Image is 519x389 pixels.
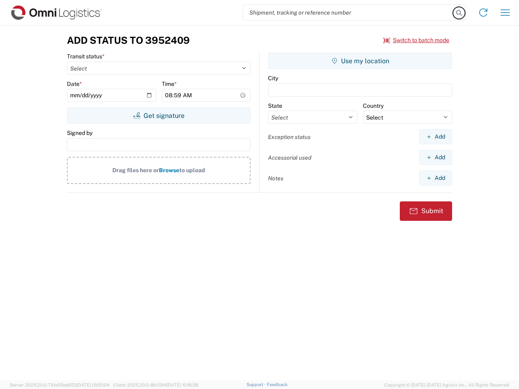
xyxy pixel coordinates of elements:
[384,381,509,389] span: Copyright © [DATE]-[DATE] Agistix Inc., All Rights Reserved
[67,53,105,60] label: Transit status
[268,133,311,141] label: Exception status
[159,167,179,173] span: Browse
[419,171,452,186] button: Add
[363,102,384,109] label: Country
[419,129,452,144] button: Add
[400,201,452,221] button: Submit
[243,5,453,20] input: Shipment, tracking or reference number
[10,383,109,387] span: Server: 2025.20.0-710e05ee653
[113,383,198,387] span: Client: 2025.20.0-8b113f4
[67,129,92,137] label: Signed by
[419,150,452,165] button: Add
[268,75,278,82] label: City
[167,383,198,387] span: [DATE] 10:16:38
[267,382,287,387] a: Feedback
[67,80,82,88] label: Date
[268,102,282,109] label: State
[112,167,159,173] span: Drag files here or
[67,107,251,124] button: Get signature
[268,154,311,161] label: Accessorial used
[77,383,109,387] span: [DATE] 09:51:04
[67,34,190,46] h3: Add Status to 3952409
[268,53,452,69] button: Use my location
[247,382,267,387] a: Support
[162,80,177,88] label: Time
[383,34,449,47] button: Switch to batch mode
[179,167,205,173] span: to upload
[268,175,283,182] label: Notes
